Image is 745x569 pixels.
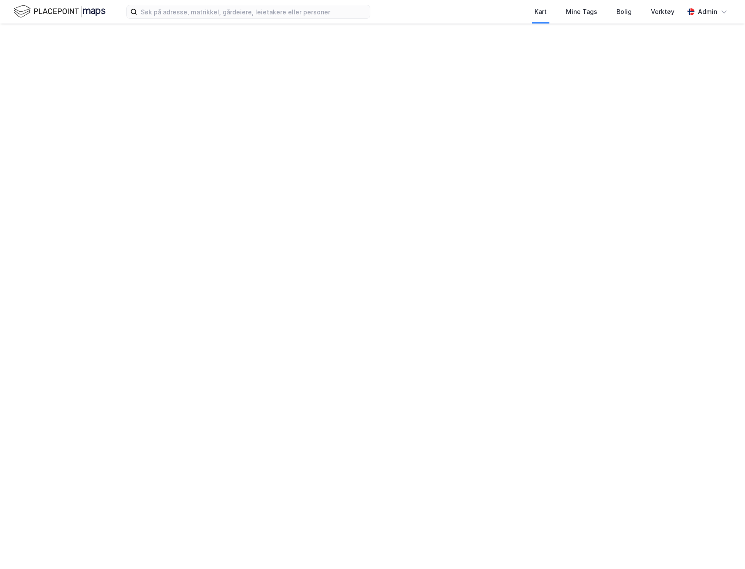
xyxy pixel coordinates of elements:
[14,4,105,19] img: logo.f888ab2527a4732fd821a326f86c7f29.svg
[566,7,597,17] div: Mine Tags
[698,7,717,17] div: Admin
[701,527,745,569] div: Kontrollprogram for chat
[137,5,370,18] input: Søk på adresse, matrikkel, gårdeiere, leietakere eller personer
[701,527,745,569] iframe: Chat Widget
[651,7,674,17] div: Verktøy
[535,7,547,17] div: Kart
[616,7,632,17] div: Bolig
